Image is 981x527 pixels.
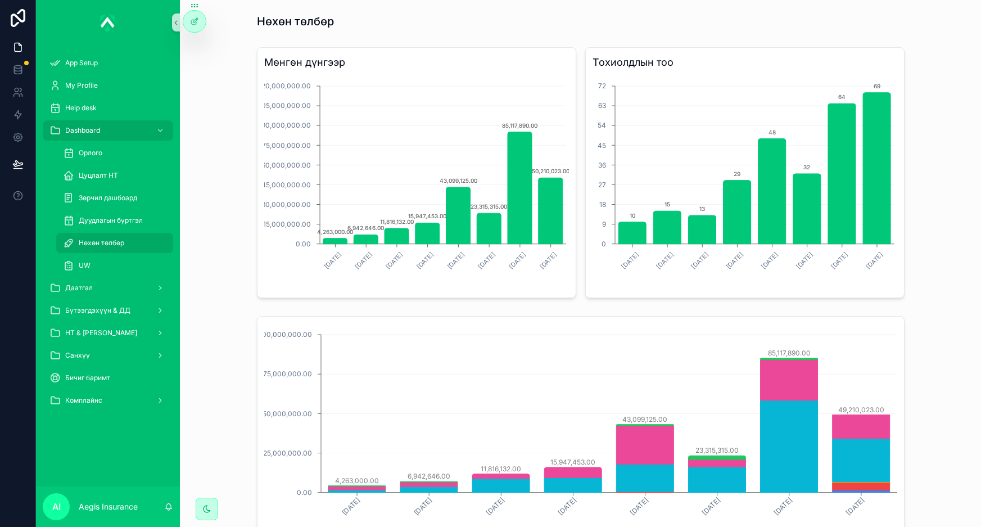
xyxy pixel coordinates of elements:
tspan: 63 [598,101,606,110]
tspan: 45 [598,141,606,150]
a: Бүтээгдэхүүн & ДД [43,300,173,321]
text: [DATE] [507,250,527,271]
tspan: 27 [598,181,606,189]
tspan: 0.00 [297,488,312,497]
tspan: 36 [598,161,606,169]
a: Орлого [56,143,173,163]
a: НТ & [PERSON_NAME] [43,323,173,343]
tspan: 85,117,890.00 [767,349,810,357]
a: Help desk [43,98,173,118]
text: 85,117,890.00 [501,122,537,129]
tspan: 50,000,000.00 [263,409,312,418]
tspan: 0 [602,240,606,248]
div: chart [264,75,569,291]
tspan: [DATE] [412,496,433,517]
a: Комплайнс [43,390,173,411]
tspan: 100,000,000.00 [259,330,312,339]
a: Санхүү [43,345,173,366]
text: [DATE] [654,250,675,271]
text: 23,315,315.00 [471,203,507,210]
text: 15,947,453.00 [408,213,446,219]
tspan: 15,947,453.00 [550,458,595,466]
tspan: 105,000,000.00 [259,101,311,110]
span: Help desk [65,103,97,112]
tspan: [DATE] [700,496,721,517]
tspan: 11,816,132.00 [481,465,521,473]
tspan: [DATE] [772,496,793,517]
a: Зөрчил дашбоард [56,188,173,208]
tspan: 23,315,315.00 [695,446,738,454]
span: Нөхөн төлбөр [79,238,124,247]
text: 4,263,000.00 [317,228,353,235]
tspan: 60,000,000.00 [261,161,311,169]
span: Санхүү [65,351,90,360]
p: Aegis Insurance [79,501,138,512]
div: scrollable content [36,45,180,425]
span: Dashboard [65,126,100,135]
text: [DATE] [538,250,558,271]
text: [DATE] [829,250,849,271]
text: [DATE] [794,250,815,271]
span: My Profile [65,81,98,90]
a: App Setup [43,53,173,73]
span: Даатгал [65,283,93,292]
text: [DATE] [476,250,496,271]
tspan: 75,000,000.00 [263,370,312,378]
span: Комплайнс [65,396,102,405]
img: App logo [100,13,116,31]
text: 64 [838,93,845,100]
span: App Setup [65,58,98,67]
a: UW [56,255,173,276]
tspan: 45,000,000.00 [261,181,311,189]
tspan: 120,000,000.00 [259,82,311,90]
text: 43,099,125.00 [439,177,477,184]
span: Бичиг баримт [65,373,110,382]
text: [DATE] [384,250,404,271]
h3: Мөнгөн дүнгээр [264,55,569,70]
tspan: [DATE] [484,496,505,517]
text: [DATE] [415,250,435,271]
tspan: 90,000,000.00 [261,121,311,129]
tspan: 75,000,000.00 [262,141,311,150]
tspan: 0.00 [296,240,311,248]
text: 10 [629,212,635,219]
span: Бүтээгдэхүүн & ДД [65,306,130,315]
text: [DATE] [864,250,884,271]
a: Дуудлагын бүртгэл [56,210,173,231]
span: Цуцлалт НТ [79,171,118,180]
tspan: [DATE] [844,496,865,517]
tspan: [DATE] [556,496,577,517]
span: Зөрчил дашбоард [79,193,137,202]
text: 11,816,132.00 [379,218,413,225]
text: 6,942,646.00 [347,224,384,231]
text: [DATE] [353,250,373,271]
h1: Нөхөн төлбөр [257,13,334,29]
text: [DATE] [445,250,465,271]
a: My Profile [43,75,173,96]
span: НТ & [PERSON_NAME] [65,328,137,337]
text: 13 [699,205,704,212]
tspan: 15,000,000.00 [263,220,311,228]
span: Дуудлагын бүртгэл [79,216,143,225]
tspan: 54 [598,121,606,129]
text: [DATE] [322,250,342,271]
tspan: 43,099,125.00 [622,415,667,424]
h3: Тохиолдлын тоо [593,55,897,70]
text: [DATE] [759,250,779,271]
span: UW [79,261,91,270]
tspan: 49,210,023.00 [838,406,884,414]
a: Бичиг баримт [43,368,173,388]
a: Dashboard [43,120,173,141]
text: 32 [803,164,810,170]
tspan: 4,263,000.00 [334,476,378,485]
text: 48 [768,129,775,136]
span: Орлого [79,148,102,157]
tspan: 18 [599,200,606,209]
tspan: [DATE] [340,496,361,517]
text: [DATE] [689,250,709,271]
tspan: 9 [602,220,606,228]
text: 50,210,023.00 [531,168,569,174]
text: 29 [734,170,740,177]
tspan: 72 [598,82,606,90]
tspan: 25,000,000.00 [263,449,312,457]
